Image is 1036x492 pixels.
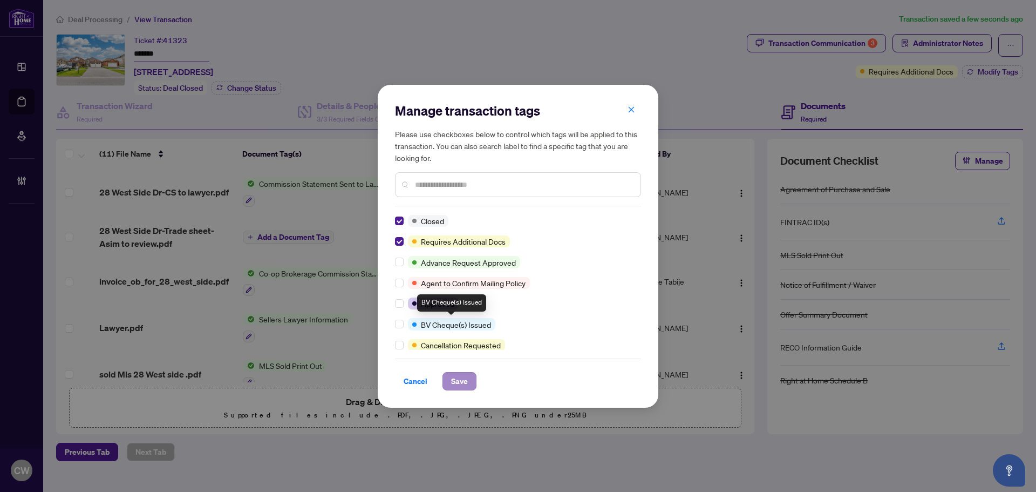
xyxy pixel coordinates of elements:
span: close [628,106,635,113]
span: Cancellation Requested [421,339,501,351]
span: Requires Additional Docs [421,235,506,247]
button: Save [442,372,476,390]
span: Cancel [404,373,427,390]
button: Cancel [395,372,436,390]
h2: Manage transaction tags [395,102,641,119]
span: BV Cheque(s) Issued [421,319,491,331]
span: Advance Request Approved [421,257,516,268]
span: Save [451,373,468,390]
button: Open asap [993,454,1025,487]
span: Approved [421,298,454,309]
h5: Please use checkboxes below to control which tags will be applied to this transaction. You can al... [395,128,641,164]
span: Agent to Confirm Mailing Policy [421,277,526,289]
span: Closed [421,215,444,227]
